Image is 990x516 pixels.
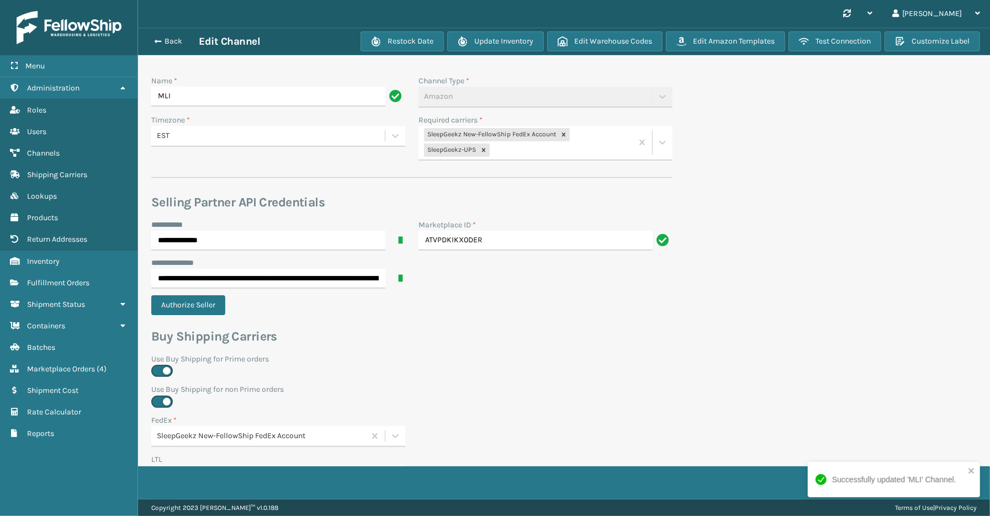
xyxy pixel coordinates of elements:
[547,31,663,51] button: Edit Warehouse Codes
[151,499,278,516] p: Copyright 2023 [PERSON_NAME]™ v 1.0.188
[27,321,65,331] span: Containers
[27,235,87,244] span: Return Addresses
[447,31,544,51] button: Update Inventory
[885,31,980,51] button: Customize Label
[27,213,58,222] span: Products
[27,364,95,374] span: Marketplace Orders
[151,353,673,365] label: Use Buy Shipping for Prime orders
[151,454,162,465] label: LTL
[27,407,81,417] span: Rate Calculator
[27,148,60,158] span: Channels
[27,191,57,201] span: Lookups
[27,278,89,288] span: Fulfillment Orders
[424,128,558,141] div: SleepGeekz New-FellowShip FedEx Account
[157,430,366,442] div: SleepGeekz New-FellowShip FedEx Account
[151,194,673,211] h3: Selling Partner API Credentials
[151,75,177,87] label: Name
[361,31,444,51] button: Restock Date
[157,130,386,142] div: EST
[27,429,54,438] span: Reports
[419,75,469,87] label: Channel Type
[199,35,260,48] h3: Edit Channel
[788,31,881,51] button: Test Connection
[27,386,78,395] span: Shipment Cost
[419,114,483,126] label: Required carriers
[151,295,225,315] button: Authorize Seller
[27,83,80,93] span: Administration
[151,328,673,345] h3: Buy Shipping Carriers
[424,143,478,157] div: SleepGeekz-UPS
[17,11,121,44] img: logo
[151,414,177,426] label: FedEx
[832,474,956,486] div: Successfully updated 'MLI' Channel.
[25,61,45,71] span: Menu
[666,31,785,51] button: Edit Amazon Templates
[27,170,87,179] span: Shipping Carriers
[968,466,976,477] button: close
[419,219,476,231] label: Marketplace ID
[97,364,107,374] span: ( 4 )
[27,343,55,352] span: Batches
[27,257,60,266] span: Inventory
[151,384,673,395] label: Use Buy Shipping for non Prime orders
[27,300,85,309] span: Shipment Status
[148,36,199,46] button: Back
[27,127,46,136] span: Users
[27,105,46,115] span: Roles
[151,300,232,310] a: Authorize Seller
[151,114,190,126] label: Timezone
